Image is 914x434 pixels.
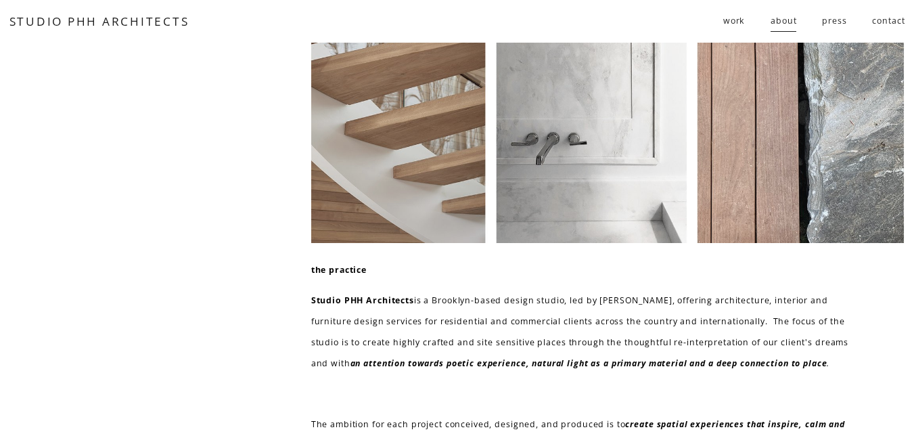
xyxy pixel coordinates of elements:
[771,10,796,32] a: about
[350,357,827,369] em: an attention towards poetic experience, natural light as a primary material and a deep connection...
[311,295,414,306] strong: Studio PHH Architects
[723,11,745,32] span: work
[9,14,189,29] a: STUDIO PHH ARCHITECTS
[822,10,846,32] a: press
[311,290,867,374] p: is a Brooklyn-based design studio, led by [PERSON_NAME], offering architecture, interior and furn...
[311,264,367,276] strong: the practice
[827,357,829,369] em: .
[872,10,905,32] a: contact
[723,10,745,32] a: folder dropdown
